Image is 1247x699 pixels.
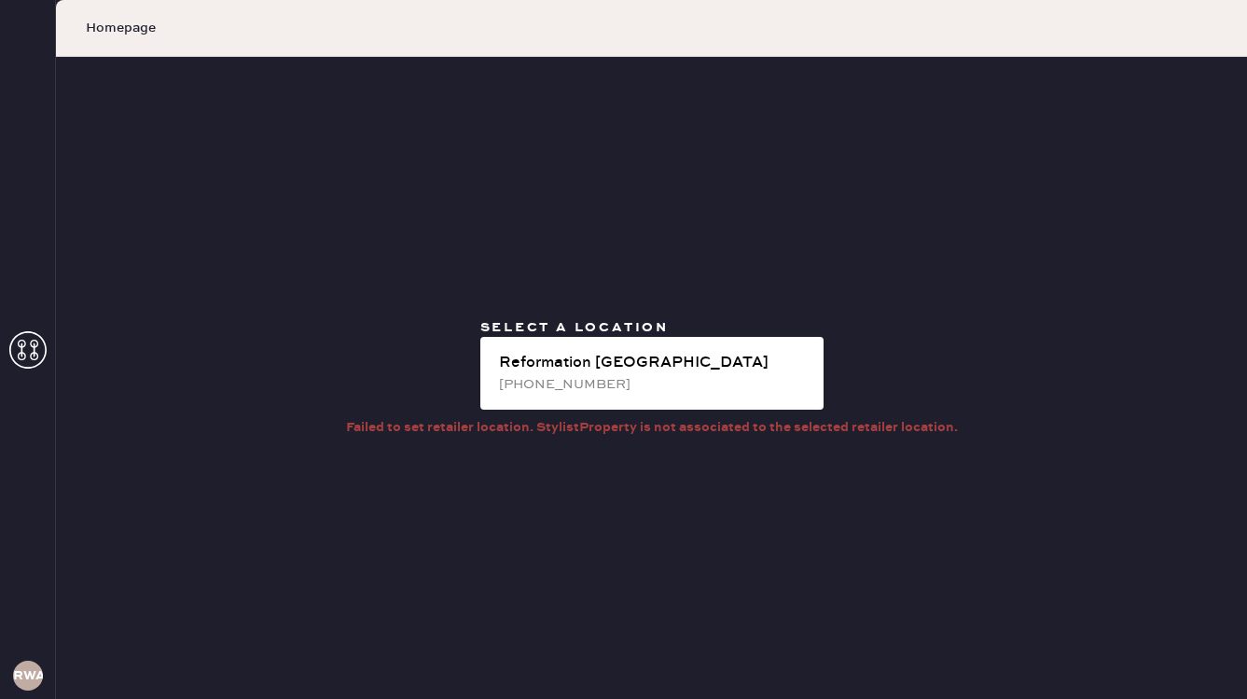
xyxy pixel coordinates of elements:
[480,319,670,336] span: Select a location
[499,374,809,395] div: [PHONE_NUMBER]
[499,352,809,374] div: Reformation [GEOGRAPHIC_DATA]
[13,669,43,682] h3: RWA
[346,417,958,438] div: Failed to set retailer location. StylistProperty is not associated to the selected retailer locat...
[86,19,156,37] span: Homepage
[1158,615,1239,695] iframe: Front Chat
